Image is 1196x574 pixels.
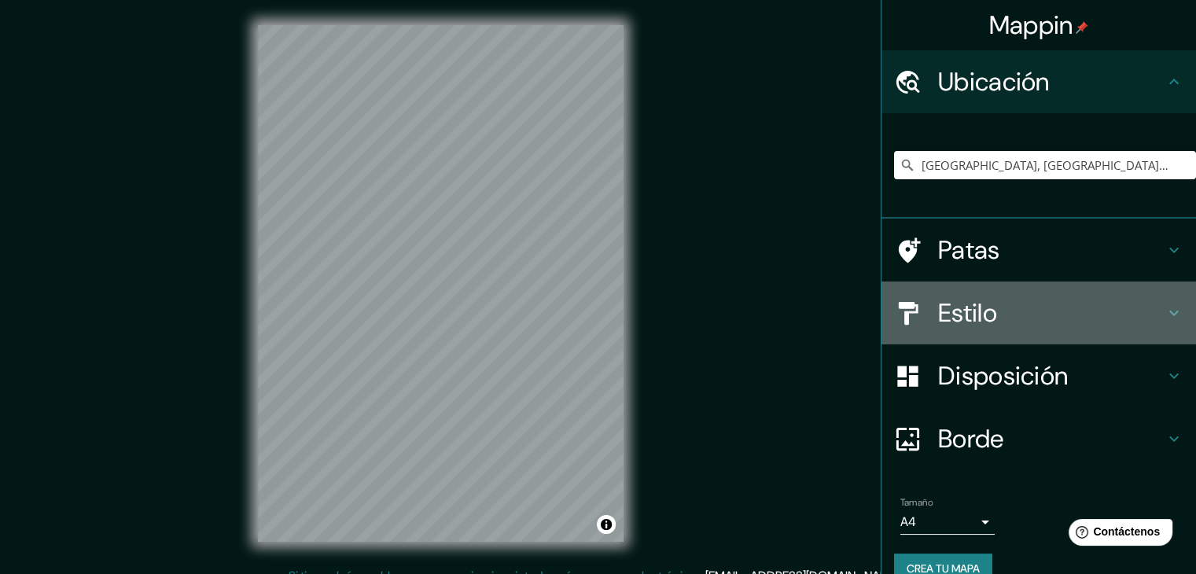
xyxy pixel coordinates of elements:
div: Ubicación [881,50,1196,113]
div: Disposición [881,344,1196,407]
div: Borde [881,407,1196,470]
iframe: Lanzador de widgets de ayuda [1056,513,1179,557]
div: Estilo [881,281,1196,344]
font: Patas [938,234,1000,267]
div: A4 [900,510,995,535]
font: Borde [938,422,1004,455]
button: Activar o desactivar atribución [597,515,616,534]
font: Disposición [938,359,1068,392]
div: Patas [881,219,1196,281]
img: pin-icon.png [1076,21,1088,34]
font: Tamaño [900,496,933,509]
input: Elige tu ciudad o zona [894,151,1196,179]
canvas: Mapa [258,25,624,542]
font: Mappin [989,9,1073,42]
font: A4 [900,513,916,530]
font: Estilo [938,296,997,329]
font: Ubicación [938,65,1050,98]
